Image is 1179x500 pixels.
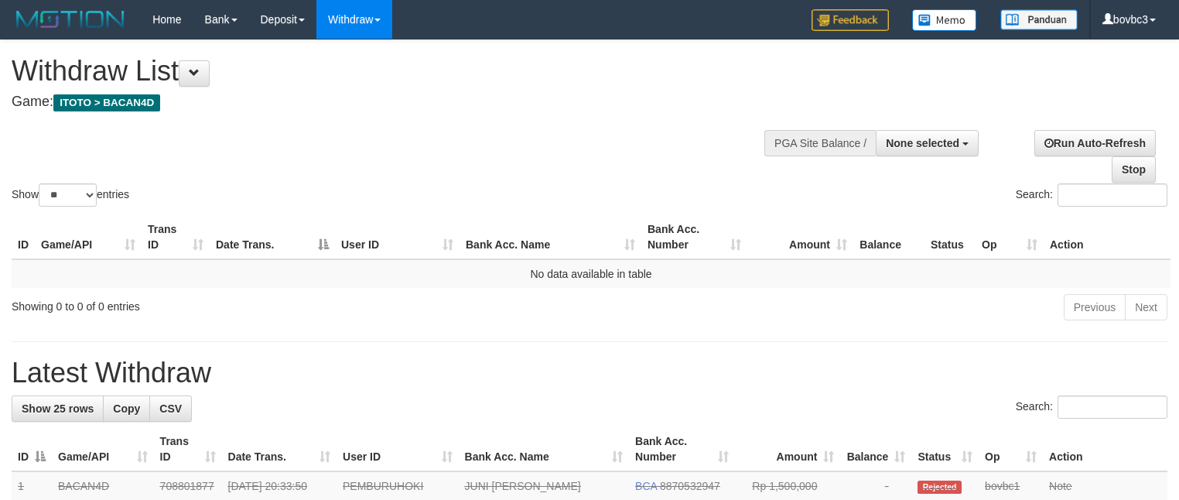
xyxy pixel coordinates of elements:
[12,183,129,207] label: Show entries
[876,130,979,156] button: None selected
[812,9,889,31] img: Feedback.jpg
[460,215,641,259] th: Bank Acc. Name: activate to sort column ascending
[840,427,911,471] th: Balance: activate to sort column ascending
[764,130,876,156] div: PGA Site Balance /
[39,183,97,207] select: Showentries
[103,396,150,422] a: Copy
[142,215,210,259] th: Trans ID: activate to sort column ascending
[1058,396,1167,419] input: Search:
[747,215,853,259] th: Amount: activate to sort column ascending
[1125,294,1167,320] a: Next
[154,427,222,471] th: Trans ID: activate to sort column ascending
[641,215,747,259] th: Bank Acc. Number: activate to sort column ascending
[465,480,581,492] a: JUNI [PERSON_NAME]
[12,215,35,259] th: ID
[912,9,977,31] img: Button%20Memo.svg
[1043,427,1167,471] th: Action
[52,427,154,471] th: Game/API: activate to sort column ascending
[12,358,1167,389] h1: Latest Withdraw
[886,137,959,149] span: None selected
[1034,130,1156,156] a: Run Auto-Refresh
[1064,294,1126,320] a: Previous
[53,94,160,111] span: ITOTO > BACAN4D
[635,480,657,492] span: BCA
[12,293,480,314] div: Showing 0 to 0 of 0 entries
[12,8,129,31] img: MOTION_logo.png
[22,402,94,415] span: Show 25 rows
[918,481,961,494] span: Rejected
[924,215,976,259] th: Status
[159,402,182,415] span: CSV
[976,215,1044,259] th: Op: activate to sort column ascending
[113,402,140,415] span: Copy
[222,427,337,471] th: Date Trans.: activate to sort column ascending
[210,215,335,259] th: Date Trans.: activate to sort column descending
[35,215,142,259] th: Game/API: activate to sort column ascending
[735,427,841,471] th: Amount: activate to sort column ascending
[12,427,52,471] th: ID: activate to sort column descending
[1049,480,1072,492] a: Note
[12,259,1170,288] td: No data available in table
[853,215,924,259] th: Balance
[1112,156,1156,183] a: Stop
[1016,183,1167,207] label: Search:
[12,94,771,110] h4: Game:
[12,56,771,87] h1: Withdraw List
[459,427,630,471] th: Bank Acc. Name: activate to sort column ascending
[149,396,192,422] a: CSV
[629,427,735,471] th: Bank Acc. Number: activate to sort column ascending
[337,427,459,471] th: User ID: activate to sort column ascending
[911,427,979,471] th: Status: activate to sort column ascending
[12,396,104,422] a: Show 25 rows
[1000,9,1078,30] img: panduan.png
[335,215,460,259] th: User ID: activate to sort column ascending
[1016,396,1167,419] label: Search:
[1058,183,1167,207] input: Search:
[979,427,1043,471] th: Op: activate to sort column ascending
[660,480,720,492] span: Copy 8870532947 to clipboard
[1044,215,1170,259] th: Action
